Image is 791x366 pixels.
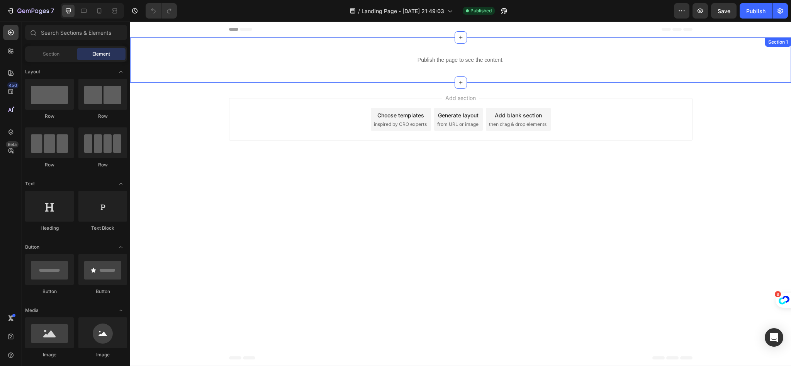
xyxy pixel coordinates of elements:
[78,161,127,168] div: Row
[25,180,35,187] span: Text
[358,7,360,15] span: /
[25,244,39,251] span: Button
[308,90,348,98] div: Generate layout
[25,307,39,314] span: Media
[115,304,127,317] span: Toggle open
[25,68,40,75] span: Layout
[247,90,294,98] div: Choose templates
[115,178,127,190] span: Toggle open
[365,90,412,98] div: Add blank section
[765,328,783,347] div: Open Intercom Messenger
[25,351,74,358] div: Image
[7,82,19,88] div: 450
[740,3,772,19] button: Publish
[78,288,127,295] div: Button
[359,99,416,106] span: then drag & drop elements
[362,7,444,15] span: Landing Page - [DATE] 21:49:03
[43,51,59,58] span: Section
[78,351,127,358] div: Image
[25,25,127,40] input: Search Sections & Elements
[51,6,54,15] p: 7
[718,8,730,14] span: Save
[307,99,348,106] span: from URL or image
[746,7,766,15] div: Publish
[115,66,127,78] span: Toggle open
[25,161,74,168] div: Row
[92,51,110,58] span: Element
[78,225,127,232] div: Text Block
[312,72,349,80] span: Add section
[25,225,74,232] div: Heading
[130,22,791,366] iframe: Design area
[711,3,737,19] button: Save
[6,141,19,147] div: Beta
[470,7,492,14] span: Published
[115,241,127,253] span: Toggle open
[3,3,58,19] button: 7
[25,113,74,120] div: Row
[25,288,74,295] div: Button
[78,113,127,120] div: Row
[146,3,177,19] div: Undo/Redo
[244,99,297,106] span: inspired by CRO experts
